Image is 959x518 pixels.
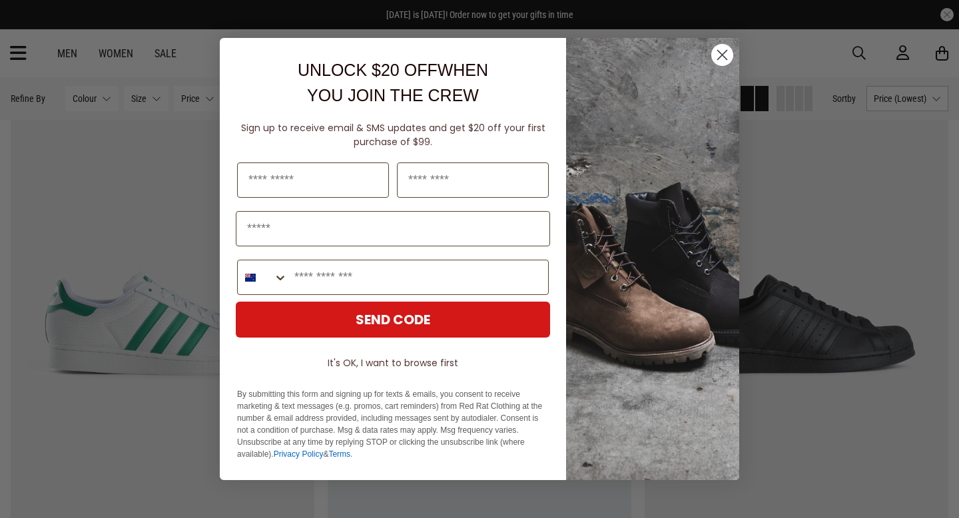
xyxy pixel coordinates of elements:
a: Privacy Policy [274,449,324,459]
p: By submitting this form and signing up for texts & emails, you consent to receive marketing & tex... [237,388,549,460]
span: Sign up to receive email & SMS updates and get $20 off your first purchase of $99. [241,121,545,148]
button: Open LiveChat chat widget [11,5,51,45]
button: Close dialog [711,43,734,67]
span: YOU JOIN THE CREW [307,86,479,105]
a: Terms [328,449,350,459]
button: Search Countries [238,260,288,294]
button: SEND CODE [236,302,550,338]
span: UNLOCK $20 OFF [298,61,438,79]
input: Email [236,211,550,246]
button: It's OK, I want to browse first [236,351,550,375]
input: First Name [237,162,389,198]
span: WHEN [438,61,488,79]
img: f7662613-148e-4c88-9575-6c6b5b55a647.jpeg [566,38,739,480]
img: New Zealand [245,272,256,283]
